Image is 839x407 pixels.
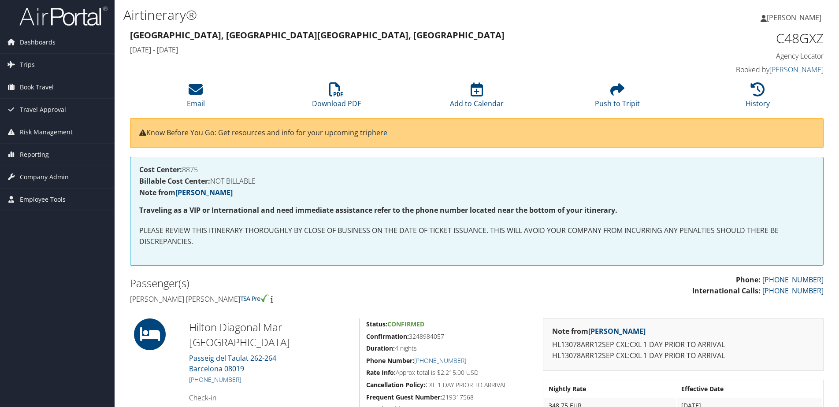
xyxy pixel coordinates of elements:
[552,339,814,362] p: HL13078ARR12SEP CXL:CXL 1 DAY PRIOR TO ARRIVAL HL13078ARR12SEP CXL:CXL 1 DAY PRIOR TO ARRIVAL
[660,51,824,61] h4: Agency Locator
[189,320,353,349] h2: Hilton Diagonal Mar [GEOGRAPHIC_DATA]
[769,65,824,74] a: [PERSON_NAME]
[762,286,824,296] a: [PHONE_NUMBER]
[450,87,504,108] a: Add to Calendar
[366,332,529,341] h5: 3248984057
[139,178,814,185] h4: NOT BILLABLE
[20,189,66,211] span: Employee Tools
[372,128,387,137] a: here
[139,225,814,248] p: PLEASE REVIEW THIS ITINERARY THOROUGHLY BY CLOSE OF BUSINESS ON THE DATE OF TICKET ISSUANCE. THIS...
[189,375,241,384] a: [PHONE_NUMBER]
[366,381,529,389] h5: CXL 1 DAY PRIOR TO ARRIVAL
[736,275,761,285] strong: Phone:
[189,353,276,374] a: Passeig del Taulat 262-264Barcelona 08019
[130,29,505,41] strong: [GEOGRAPHIC_DATA], [GEOGRAPHIC_DATA] [GEOGRAPHIC_DATA], [GEOGRAPHIC_DATA]
[366,368,396,377] strong: Rate Info:
[139,166,814,173] h4: 8875
[123,6,594,24] h1: Airtinerary®
[20,54,35,76] span: Trips
[544,381,676,397] th: Nightly Rate
[660,29,824,48] h1: C48GXZ
[366,393,529,402] h5: 219317568
[366,381,425,389] strong: Cancellation Policy:
[761,4,830,31] a: [PERSON_NAME]
[366,393,442,401] strong: Frequent Guest Number:
[139,176,210,186] strong: Billable Cost Center:
[366,332,409,340] strong: Confirmation:
[139,127,814,139] p: Know Before You Go: Get resources and info for your upcoming trip
[366,356,414,365] strong: Phone Number:
[189,393,353,403] h4: Check-in
[387,320,424,328] span: Confirmed
[130,294,470,304] h4: [PERSON_NAME] [PERSON_NAME]
[366,344,395,352] strong: Duration:
[240,294,269,302] img: tsa-precheck.png
[139,205,617,215] strong: Traveling as a VIP or International and need immediate assistance refer to the phone number locat...
[366,344,529,353] h5: 4 nights
[762,275,824,285] a: [PHONE_NUMBER]
[595,87,640,108] a: Push to Tripit
[20,166,69,188] span: Company Admin
[312,87,361,108] a: Download PDF
[588,326,646,336] a: [PERSON_NAME]
[20,144,49,166] span: Reporting
[175,188,233,197] a: [PERSON_NAME]
[366,368,529,377] h5: Approx total is $2,215.00 USD
[187,87,205,108] a: Email
[20,31,56,53] span: Dashboards
[20,121,73,143] span: Risk Management
[130,276,470,291] h2: Passenger(s)
[767,13,821,22] span: [PERSON_NAME]
[366,320,387,328] strong: Status:
[19,6,108,26] img: airportal-logo.png
[130,45,647,55] h4: [DATE] - [DATE]
[20,99,66,121] span: Travel Approval
[692,286,761,296] strong: International Calls:
[552,326,646,336] strong: Note from
[20,76,54,98] span: Book Travel
[746,87,770,108] a: History
[414,356,466,365] a: [PHONE_NUMBER]
[139,165,182,174] strong: Cost Center:
[677,381,822,397] th: Effective Date
[139,188,233,197] strong: Note from
[660,65,824,74] h4: Booked by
